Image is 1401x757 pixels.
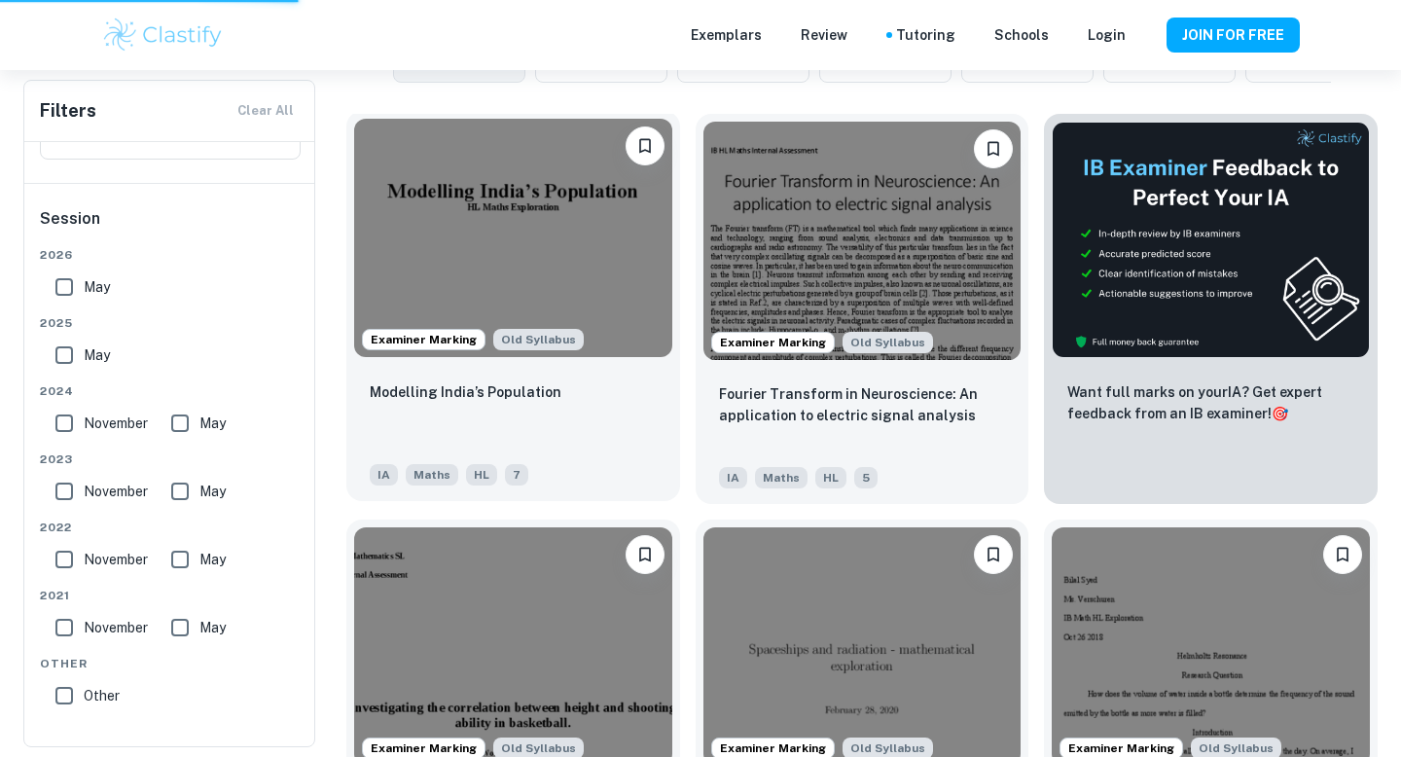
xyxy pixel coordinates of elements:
[696,114,1029,504] a: Examiner MarkingAlthough this IA is written for the old math syllabus (last exam in November 2020...
[199,413,226,434] span: May
[40,382,301,400] span: 2024
[691,24,762,46] p: Exemplars
[199,481,226,502] span: May
[843,332,933,353] span: Old Syllabus
[84,276,110,298] span: May
[626,126,665,165] button: Please log in to bookmark exemplars
[40,97,96,125] h6: Filters
[974,535,1013,574] button: Please log in to bookmark exemplars
[84,617,148,638] span: November
[40,314,301,332] span: 2025
[40,587,301,604] span: 2021
[1088,24,1126,46] a: Login
[84,685,120,706] span: Other
[1323,535,1362,574] button: Please log in to bookmark exemplars
[719,383,1006,426] p: Fourier Transform in Neuroscience: An application to electric signal analysis
[346,114,680,504] a: Examiner MarkingAlthough this IA is written for the old math syllabus (last exam in November 2020...
[896,24,955,46] a: Tutoring
[354,119,672,357] img: Maths IA example thumbnail: Modelling India’s Population
[466,464,497,486] span: HL
[199,617,226,638] span: May
[84,413,148,434] span: November
[843,332,933,353] div: Although this IA is written for the old math syllabus (last exam in November 2020), the current I...
[40,655,301,672] span: Other
[40,451,301,468] span: 2023
[84,481,148,502] span: November
[363,739,485,757] span: Examiner Marking
[363,331,485,348] span: Examiner Marking
[1067,381,1354,424] p: Want full marks on your IA ? Get expert feedback from an IB examiner!
[370,381,561,403] p: Modelling India’s Population
[199,549,226,570] span: May
[493,329,584,350] div: Although this IA is written for the old math syllabus (last exam in November 2020), the current I...
[370,464,398,486] span: IA
[854,467,878,488] span: 5
[815,467,846,488] span: HL
[1167,18,1300,53] button: JOIN FOR FREE
[505,464,528,486] span: 7
[84,344,110,366] span: May
[1044,114,1378,504] a: ThumbnailWant full marks on yourIA? Get expert feedback from an IB examiner!
[801,24,847,46] p: Review
[626,535,665,574] button: Please log in to bookmark exemplars
[1272,406,1288,421] span: 🎯
[1141,30,1151,40] button: Help and Feedback
[712,739,834,757] span: Examiner Marking
[101,16,225,54] img: Clastify logo
[1052,122,1370,358] img: Thumbnail
[703,122,1022,360] img: Maths IA example thumbnail: Fourier Transform in Neuroscience: An ap
[719,467,747,488] span: IA
[40,207,301,246] h6: Session
[1060,739,1182,757] span: Examiner Marking
[755,467,808,488] span: Maths
[974,129,1013,168] button: Please log in to bookmark exemplars
[493,329,584,350] span: Old Syllabus
[40,246,301,264] span: 2026
[994,24,1049,46] a: Schools
[712,334,834,351] span: Examiner Marking
[406,464,458,486] span: Maths
[40,519,301,536] span: 2022
[84,549,148,570] span: November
